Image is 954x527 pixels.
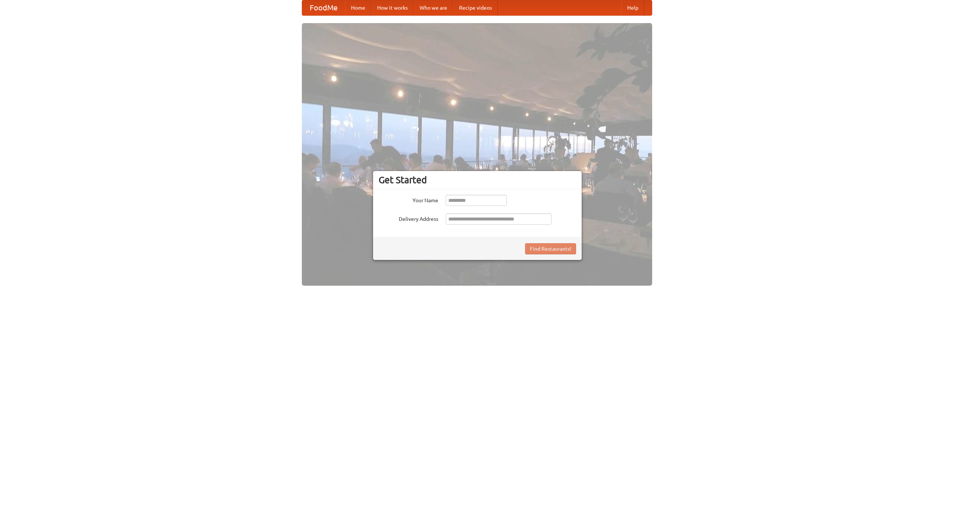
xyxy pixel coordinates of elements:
a: Home [345,0,371,15]
label: Delivery Address [379,213,438,223]
button: Find Restaurants! [525,243,576,254]
a: Recipe videos [453,0,498,15]
a: Help [621,0,644,15]
a: FoodMe [302,0,345,15]
a: How it works [371,0,414,15]
a: Who we are [414,0,453,15]
label: Your Name [379,195,438,204]
h3: Get Started [379,174,576,185]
